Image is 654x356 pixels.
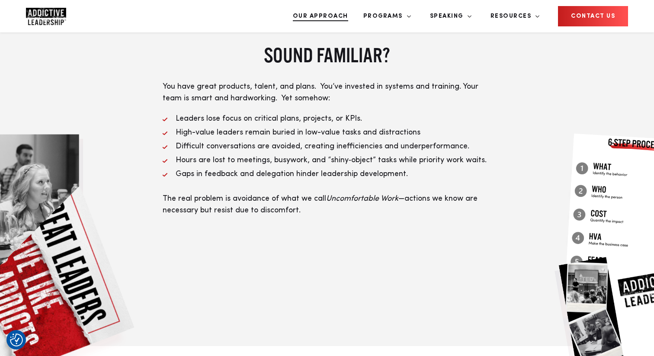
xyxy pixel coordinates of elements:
[176,156,487,164] span: Hours are lost to meetings, busywork, and “shiny‑object” tasks while priority work waits.
[176,142,469,150] span: Difficult conversations are avoided, creating inefficiencies and underperformance.
[176,128,420,136] span: High-value leaders remain buried in low-value tasks and distractions
[163,42,491,68] h2: SOUND FAMILIAR?
[176,115,362,122] span: Leaders lose focus on critical plans, projects, or KPIs.
[10,334,23,346] button: Consent Preferences
[176,170,408,178] span: Gaps in feedback and delegation hinder leadership development.
[326,195,398,202] span: Uncomfortable Work
[163,195,326,202] span: The real problem is avoidance of what we call
[10,334,23,346] img: Revisit consent button
[26,8,66,25] img: Company Logo
[558,6,628,26] a: CONTACT US
[26,8,78,25] a: Home
[163,83,478,102] span: You have great products, talent, and plans. You’ve invested in systems and training. Your team is...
